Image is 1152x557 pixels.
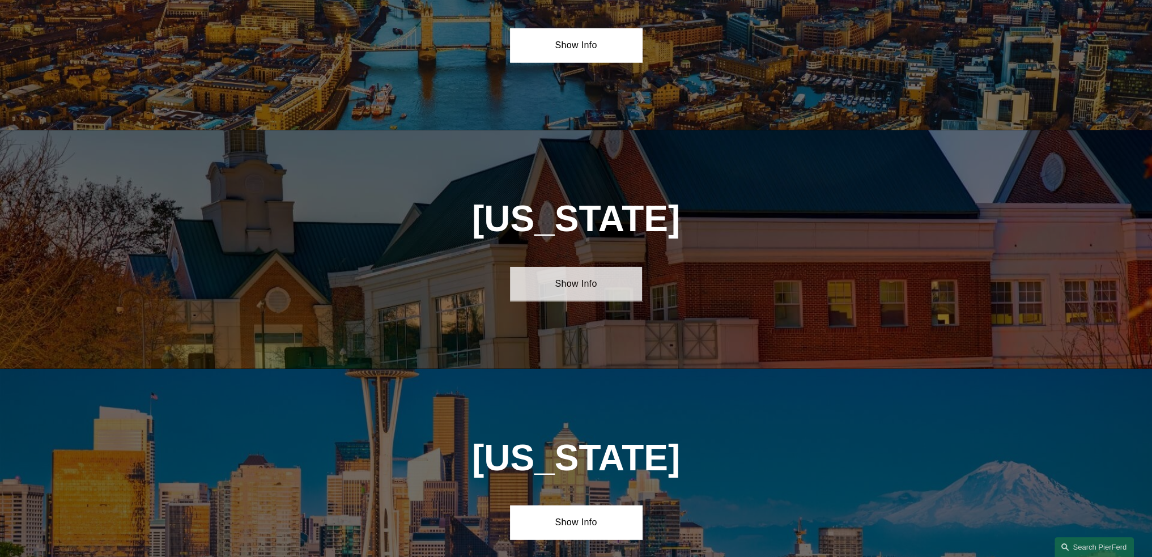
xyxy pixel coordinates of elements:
[510,267,642,301] a: Show Info
[510,505,642,539] a: Show Info
[510,28,642,62] a: Show Info
[1055,537,1134,557] a: Search this site
[378,198,775,240] h1: [US_STATE]
[444,437,708,479] h1: [US_STATE]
